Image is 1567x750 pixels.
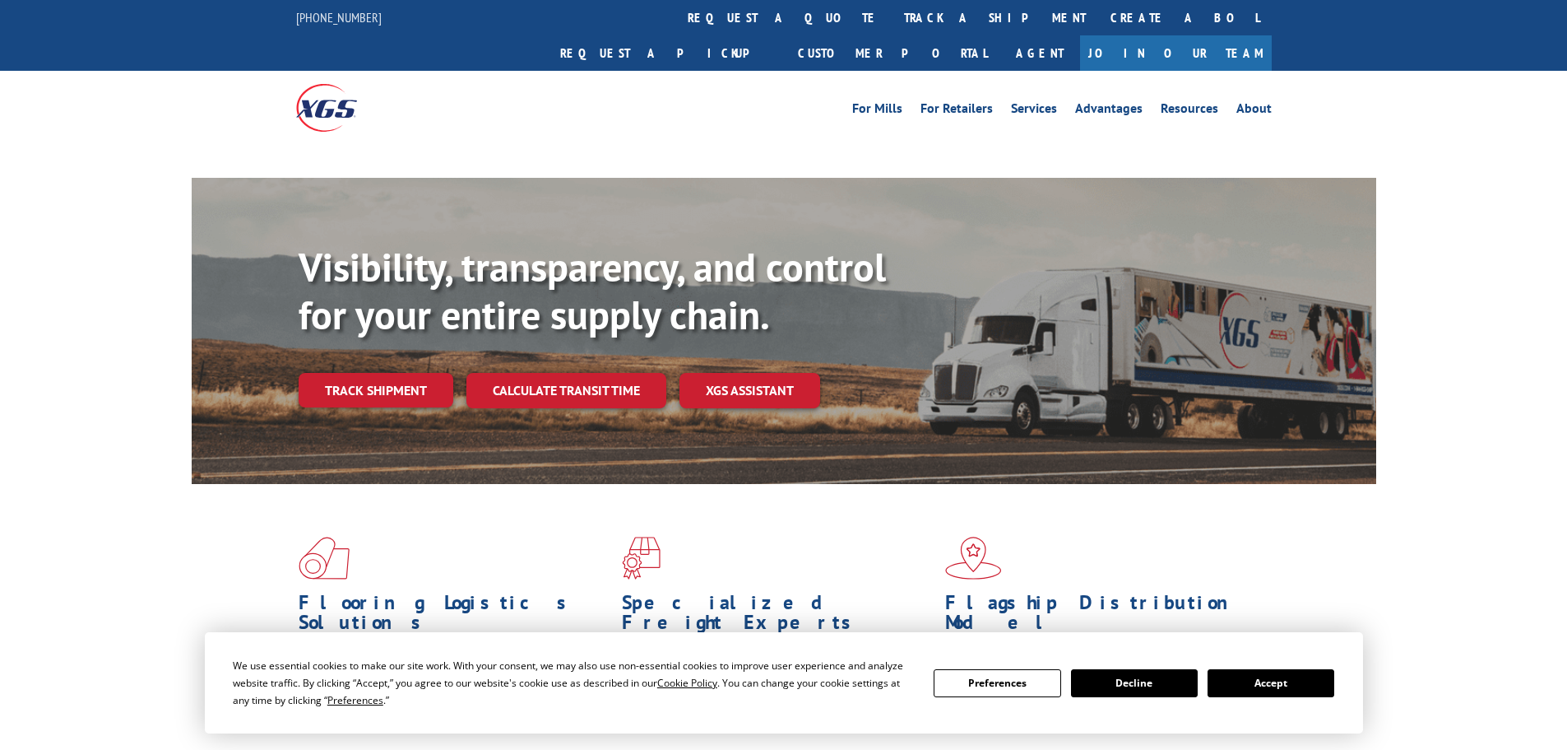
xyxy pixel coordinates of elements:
[999,35,1080,71] a: Agent
[945,593,1256,641] h1: Flagship Distribution Model
[1161,102,1218,120] a: Resources
[327,693,383,707] span: Preferences
[1011,102,1057,120] a: Services
[934,669,1060,697] button: Preferences
[233,657,914,709] div: We use essential cookies to make our site work. With your consent, we may also use non-essential ...
[679,373,820,408] a: XGS ASSISTANT
[1071,669,1198,697] button: Decline
[299,373,453,408] a: Track shipment
[622,537,661,580] img: xgs-icon-focused-on-flooring-red
[852,102,902,120] a: For Mills
[786,35,999,71] a: Customer Portal
[299,593,610,641] h1: Flooring Logistics Solutions
[1236,102,1272,120] a: About
[920,102,993,120] a: For Retailers
[205,632,1363,734] div: Cookie Consent Prompt
[622,593,933,641] h1: Specialized Freight Experts
[945,537,1002,580] img: xgs-icon-flagship-distribution-model-red
[299,241,886,340] b: Visibility, transparency, and control for your entire supply chain.
[1075,102,1143,120] a: Advantages
[299,537,350,580] img: xgs-icon-total-supply-chain-intelligence-red
[296,9,382,26] a: [PHONE_NUMBER]
[1208,669,1334,697] button: Accept
[548,35,786,71] a: Request a pickup
[657,676,717,690] span: Cookie Policy
[1080,35,1272,71] a: Join Our Team
[466,373,666,408] a: Calculate transit time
